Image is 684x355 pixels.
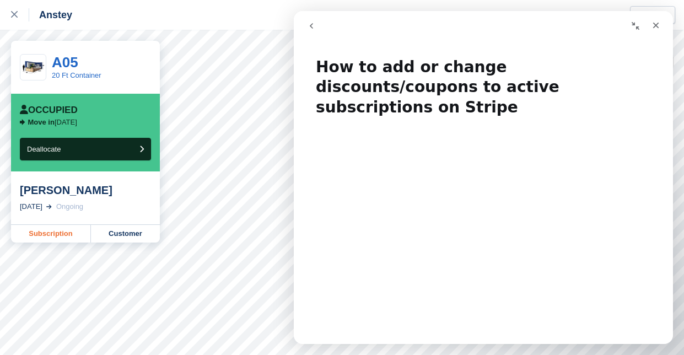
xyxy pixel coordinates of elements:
img: 20-ft-container%20(32).jpg [20,58,46,77]
a: 20 Ft Container [52,71,101,79]
div: Ongoing [56,201,83,212]
button: Deallocate [20,138,151,160]
a: A05 [52,54,78,71]
p: [DATE] [28,118,77,127]
div: Anstey [29,8,72,21]
img: arrow-right-icn-b7405d978ebc5dd23a37342a16e90eae327d2fa7eb118925c1a0851fb5534208.svg [20,119,25,125]
span: Move in [28,118,55,126]
span: Export Image [571,9,616,20]
span: Deallocate [27,145,61,153]
img: arrow-right-light-icn-cde0832a797a2874e46488d9cf13f60e5c3a73dbe684e267c42b8395dfbc2abf.svg [46,205,52,209]
div: Occupied [20,105,78,116]
a: Edit Map [630,6,675,24]
iframe: Intercom live chat [294,11,673,344]
button: Export Image [554,6,617,24]
a: Customer [91,225,160,243]
a: Subscription [11,225,91,243]
div: [DATE] [20,201,42,212]
div: [PERSON_NAME] [20,184,151,197]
